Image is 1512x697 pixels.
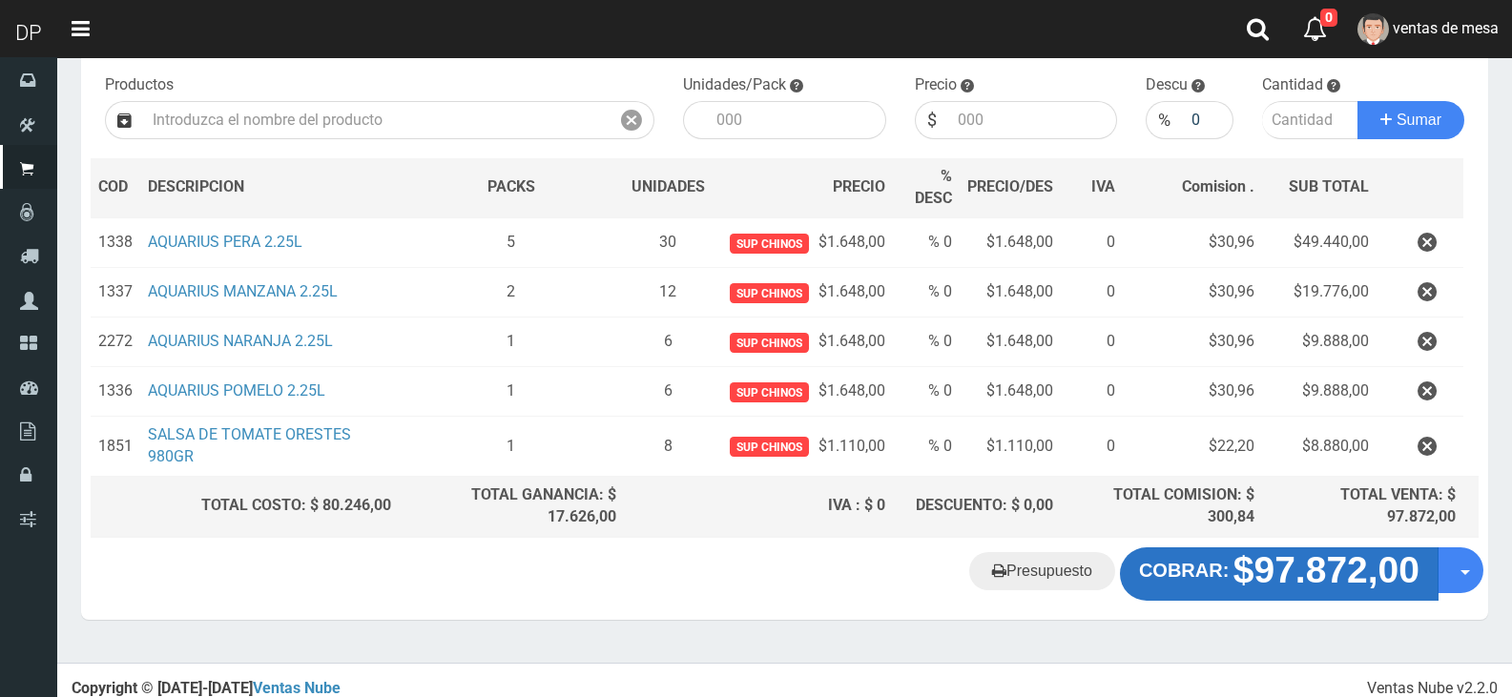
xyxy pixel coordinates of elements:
td: 1 [399,417,623,477]
span: Sup chinos [730,437,809,457]
span: Sup chinos [730,234,809,254]
a: AQUARIUS MANZANA 2.25L [148,282,338,300]
td: $1.648,00 [960,217,1061,268]
input: Cantidad [1262,101,1359,139]
strong: COBRAR: [1139,560,1229,581]
td: 6 [624,318,713,367]
td: $1.110,00 [960,417,1061,477]
span: 0 [1320,9,1337,27]
strong: $97.872,00 [1233,549,1419,590]
td: 1 [399,318,623,367]
div: TOTAL VENTA: $ 97.872,00 [1270,484,1455,528]
td: $22,20 [1123,417,1262,477]
div: DESCUENTO: $ 0,00 [901,495,1053,517]
div: % [1146,101,1182,139]
td: $1.648,00 [713,318,893,367]
span: PRECIO/DES [967,177,1053,195]
td: $1.648,00 [713,217,893,268]
label: Cantidad [1262,74,1323,96]
td: 5 [399,217,623,268]
img: User Image [1357,13,1389,45]
input: 000 [948,101,1118,139]
td: $9.888,00 [1262,318,1376,367]
a: SALSA DE TOMATE ORESTES 980GR [148,425,351,465]
td: $1.110,00 [713,417,893,477]
label: Productos [105,74,174,96]
td: $49.440,00 [1262,217,1376,268]
span: IVA [1091,177,1115,195]
td: % 0 [893,417,960,477]
td: 2 [399,268,623,318]
td: $1.648,00 [960,268,1061,318]
span: Sup chinos [730,382,809,402]
a: AQUARIUS POMELO 2.25L [148,381,325,400]
span: SUB TOTAL [1289,176,1369,198]
input: 000 [1182,101,1232,139]
td: 0 [1061,417,1123,477]
td: $30,96 [1123,268,1262,318]
td: 1851 [91,417,140,477]
td: $8.880,00 [1262,417,1376,477]
td: $1.648,00 [713,268,893,318]
label: Unidades/Pack [683,74,786,96]
td: $9.888,00 [1262,367,1376,417]
label: Precio [915,74,957,96]
td: 1 [399,367,623,417]
td: % 0 [893,268,960,318]
span: Sup chinos [730,283,809,303]
span: % DESC [915,167,952,207]
td: 12 [624,268,713,318]
a: Presupuesto [969,552,1115,590]
span: Comision . [1182,177,1254,195]
a: Ventas Nube [253,679,341,697]
td: 8 [624,417,713,477]
td: $30,96 [1123,217,1262,268]
div: IVA : $ 0 [632,495,885,517]
td: % 0 [893,367,960,417]
td: % 0 [893,217,960,268]
td: 30 [624,217,713,268]
td: 1336 [91,367,140,417]
span: Sup chinos [730,333,809,353]
span: CRIPCION [176,177,244,195]
strong: Copyright © [DATE]-[DATE] [72,679,341,697]
label: Descu [1146,74,1188,96]
td: 0 [1061,268,1123,318]
td: $30,96 [1123,318,1262,367]
td: 6 [624,367,713,417]
td: $19.776,00 [1262,268,1376,318]
td: $1.648,00 [960,367,1061,417]
td: 0 [1061,318,1123,367]
div: TOTAL GANANCIA: $ 17.626,00 [406,484,615,528]
td: % 0 [893,318,960,367]
div: TOTAL COSTO: $ 80.246,00 [98,495,391,517]
td: 1337 [91,268,140,318]
span: PRECIO [833,176,885,198]
td: $1.648,00 [713,367,893,417]
span: Sumar [1397,112,1441,128]
div: $ [915,101,948,139]
td: $1.648,00 [960,318,1061,367]
span: ventas de mesa [1393,19,1499,37]
td: 2272 [91,318,140,367]
td: 1338 [91,217,140,268]
button: Sumar [1357,101,1464,139]
td: 0 [1061,217,1123,268]
td: $30,96 [1123,367,1262,417]
th: PACKS [399,158,623,218]
input: Introduzca el nombre del producto [143,101,610,139]
input: 000 [707,101,886,139]
a: AQUARIUS NARANJA 2.25L [148,332,333,350]
button: COBRAR: $97.872,00 [1120,547,1439,601]
th: COD [91,158,140,218]
th: DES [140,158,399,218]
td: 0 [1061,367,1123,417]
a: AQUARIUS PERA 2.25L [148,233,302,251]
div: TOTAL COMISION: $ 300,84 [1068,484,1254,528]
th: UNIDADES [624,158,713,218]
